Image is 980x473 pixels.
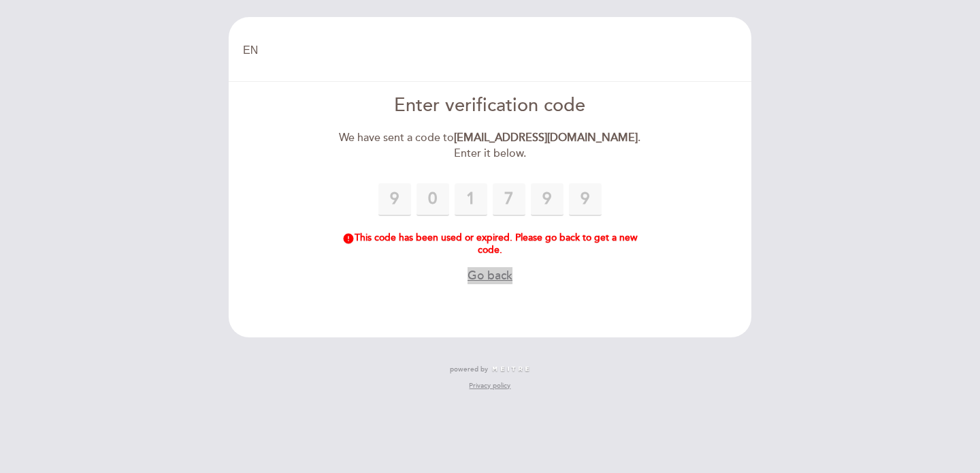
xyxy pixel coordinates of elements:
div: Enter verification code [334,93,647,119]
input: 0 [455,183,487,216]
input: 0 [416,183,449,216]
input: 0 [569,183,602,216]
div: We have sent a code to . Enter it below. [334,130,647,162]
a: powered by [450,365,530,374]
a: Privacy policy [469,381,510,391]
input: 0 [493,183,525,216]
input: 0 [531,183,563,216]
div: This code has been used or expired. Please go back to get a new code. [334,232,647,256]
button: Go back [468,267,512,284]
span: powered by [450,365,488,374]
strong: [EMAIL_ADDRESS][DOMAIN_NAME] [454,131,638,144]
i: error [342,232,355,245]
img: MEITRE [491,366,530,373]
input: 0 [378,183,411,216]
